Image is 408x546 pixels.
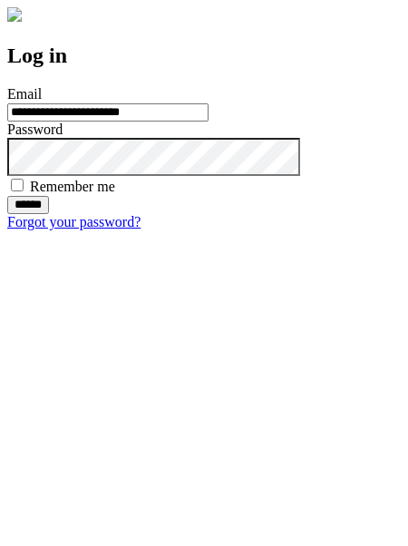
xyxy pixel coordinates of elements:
[7,44,401,68] h2: Log in
[7,122,63,137] label: Password
[30,179,115,194] label: Remember me
[7,7,22,22] img: logo-4e3dc11c47720685a147b03b5a06dd966a58ff35d612b21f08c02c0306f2b779.png
[7,86,42,102] label: Email
[7,214,141,229] a: Forgot your password?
